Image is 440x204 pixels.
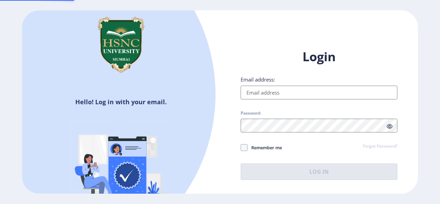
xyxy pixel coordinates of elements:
[241,163,397,180] button: Log In
[87,10,155,79] img: hsnc.png
[241,76,275,83] label: Email address:
[363,143,397,150] a: Forgot Password?
[241,49,397,65] h1: Login
[241,86,397,99] input: Email address
[247,143,282,152] span: Remember me
[241,110,261,116] label: Password:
